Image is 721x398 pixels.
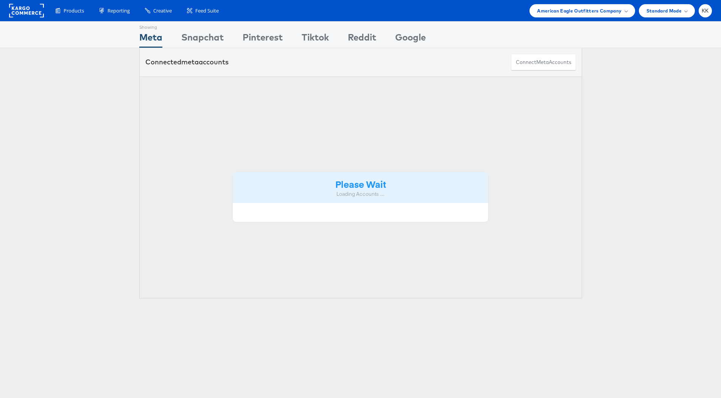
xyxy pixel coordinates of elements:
[302,31,329,48] div: Tiktok
[181,31,224,48] div: Snapchat
[107,7,130,14] span: Reporting
[536,59,549,66] span: meta
[702,8,709,13] span: KK
[335,178,386,190] strong: Please Wait
[139,22,162,31] div: Showing
[395,31,426,48] div: Google
[145,57,229,67] div: Connected accounts
[511,54,576,71] button: ConnectmetaAccounts
[64,7,84,14] span: Products
[153,7,172,14] span: Creative
[181,58,199,66] span: meta
[238,190,483,198] div: Loading Accounts ....
[646,7,682,15] span: Standard Mode
[139,31,162,48] div: Meta
[537,7,621,15] span: American Eagle Outfitters Company
[195,7,219,14] span: Feed Suite
[243,31,283,48] div: Pinterest
[348,31,376,48] div: Reddit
